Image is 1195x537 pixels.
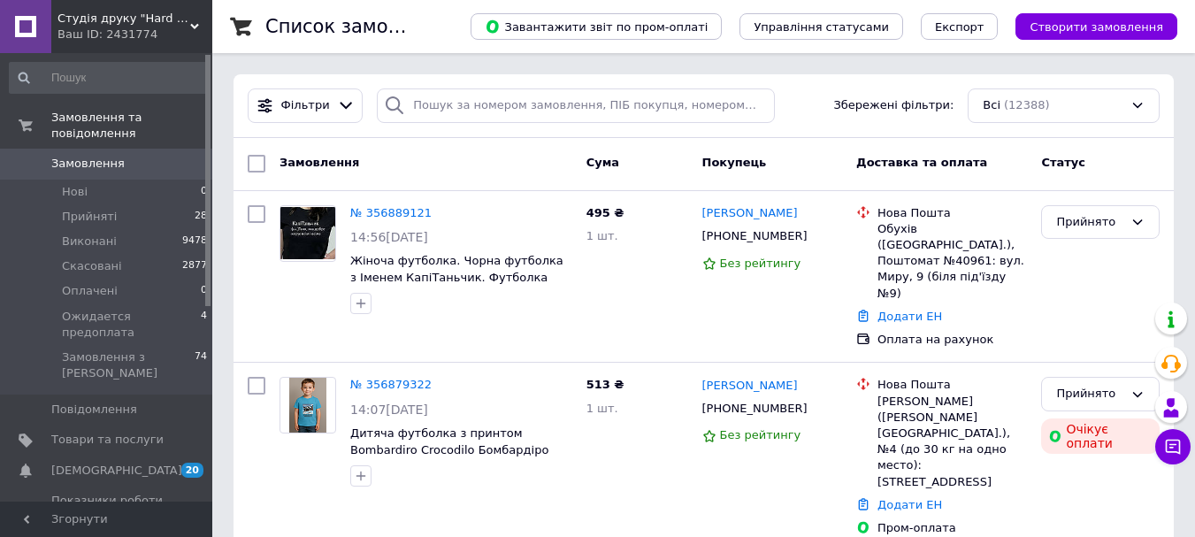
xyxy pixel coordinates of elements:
a: [PERSON_NAME] [702,205,798,222]
img: Фото товару [280,207,335,258]
div: Ваш ID: 2431774 [57,27,212,42]
span: 2877 [182,258,207,274]
button: Створити замовлення [1015,13,1177,40]
input: Пошук за номером замовлення, ПІБ покупця, номером телефону, Email, номером накладної [377,88,774,123]
a: Фото товару [280,377,336,433]
span: Статус [1041,156,1085,169]
button: Управління статусами [739,13,903,40]
button: Чат з покупцем [1155,429,1191,464]
span: Замовлення з [PERSON_NAME] [62,349,195,381]
span: 1 шт. [586,402,618,415]
img: Фото товару [289,378,326,433]
span: Без рейтингу [720,257,801,270]
span: Студія друку "Hard Print" [57,11,190,27]
span: Cума [586,156,619,169]
span: Фільтри [281,97,330,114]
span: Оплачені [62,283,118,299]
span: Експорт [935,20,984,34]
a: № 356889121 [350,206,432,219]
a: [PERSON_NAME] [702,378,798,395]
button: Завантажити звіт по пром-оплаті [471,13,722,40]
div: [PHONE_NUMBER] [699,397,811,420]
span: Замовлення [51,156,125,172]
span: Створити замовлення [1030,20,1163,34]
a: Жіноча футболка. Чорна футболка з Іменем КапіТаньчик. Футболка для Тані. Чорний, L [350,254,563,300]
a: Фото товару [280,205,336,262]
span: 20 [181,463,203,478]
a: Додати ЕН [877,310,942,323]
span: Управління статусами [754,20,889,34]
div: Обухів ([GEOGRAPHIC_DATA].), Поштомат №40961: вул. Миру, 9 (біля під'їзду №9) [877,221,1027,302]
span: Без рейтингу [720,428,801,441]
a: Створити замовлення [998,19,1177,33]
h1: Список замовлень [265,16,445,37]
button: Експорт [921,13,999,40]
span: 14:56[DATE] [350,230,428,244]
a: Дитяча футболка з принтом Bombardiro Crocodilo Бомбардіро Крокоділо Блакитний, 9-11 [350,426,548,472]
a: Додати ЕН [877,498,942,511]
span: Товари та послуги [51,432,164,448]
div: Прийнято [1056,213,1123,232]
span: Ожидается предоплата [62,309,201,341]
span: Виконані [62,234,117,249]
span: 0 [201,283,207,299]
span: 0 [201,184,207,200]
span: Збережені фільтри: [833,97,954,114]
span: Всі [983,97,1000,114]
div: [PERSON_NAME] ([PERSON_NAME][GEOGRAPHIC_DATA].), №4 (до 30 кг на одно место): [STREET_ADDRESS] [877,394,1027,490]
div: Очікує оплати [1041,418,1160,454]
span: Завантажити звіт по пром-оплаті [485,19,708,35]
div: Прийнято [1056,385,1123,403]
span: 14:07[DATE] [350,403,428,417]
span: Показники роботи компанії [51,493,164,525]
span: Скасовані [62,258,122,274]
span: 9478 [182,234,207,249]
span: Замовлення та повідомлення [51,110,212,142]
input: Пошук [9,62,209,94]
span: Нові [62,184,88,200]
span: Повідомлення [51,402,137,418]
span: Доставка та оплата [856,156,987,169]
span: 495 ₴ [586,206,624,219]
div: Нова Пошта [877,377,1027,393]
span: [DEMOGRAPHIC_DATA] [51,463,182,479]
span: Покупець [702,156,767,169]
span: 1 шт. [586,229,618,242]
span: 513 ₴ [586,378,624,391]
span: 4 [201,309,207,341]
div: [PHONE_NUMBER] [699,225,811,248]
span: Прийняті [62,209,117,225]
div: Пром-оплата [877,520,1027,536]
span: (12388) [1004,98,1050,111]
span: 28 [195,209,207,225]
span: Замовлення [280,156,359,169]
div: Нова Пошта [877,205,1027,221]
a: № 356879322 [350,378,432,391]
div: Оплата на рахунок [877,332,1027,348]
span: 74 [195,349,207,381]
